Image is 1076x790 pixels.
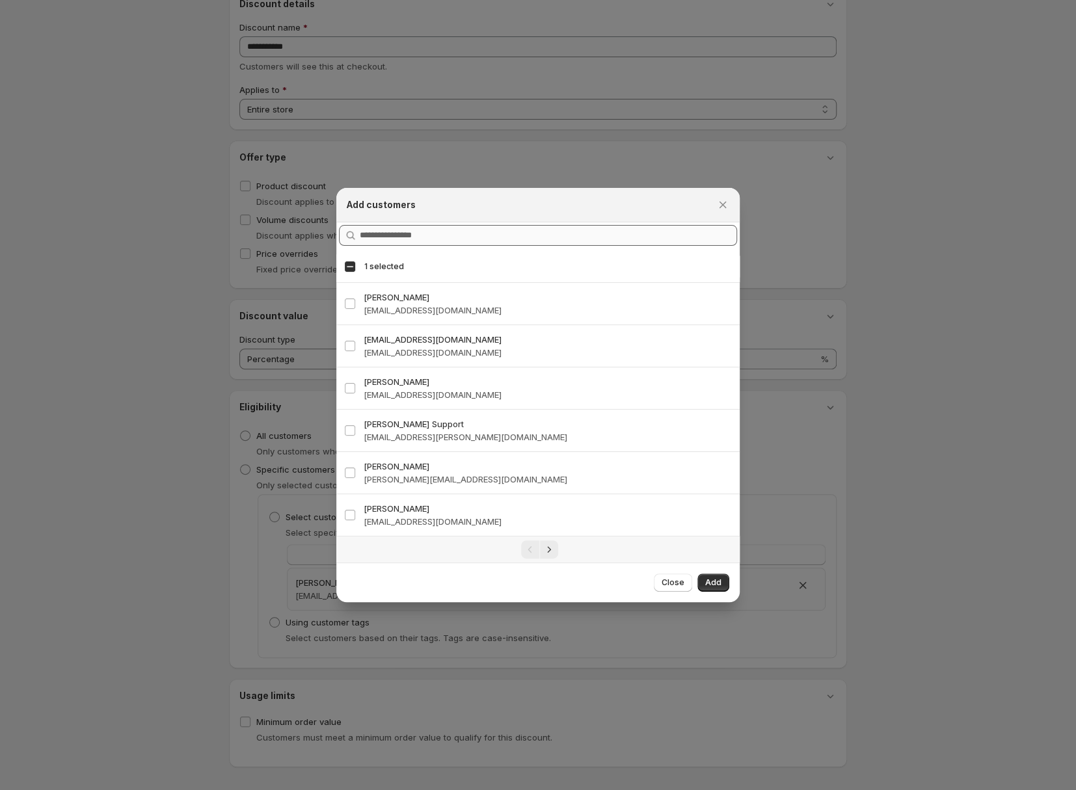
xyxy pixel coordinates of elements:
[697,573,729,592] button: Add
[364,460,732,473] h3: [PERSON_NAME]
[364,304,732,317] h3: [EMAIL_ADDRESS][DOMAIN_NAME]
[714,196,732,214] button: Close
[347,198,416,211] h2: Add customers
[654,573,692,592] button: Close
[364,375,732,388] h3: [PERSON_NAME]
[364,261,404,272] span: 1 selected
[364,473,732,486] h3: [PERSON_NAME][EMAIL_ADDRESS][DOMAIN_NAME]
[705,577,721,588] span: Add
[364,430,732,443] h3: [EMAIL_ADDRESS][PERSON_NAME][DOMAIN_NAME]
[364,417,732,430] h3: [PERSON_NAME] Support
[336,536,740,562] nav: Pagination
[364,346,732,359] h3: [EMAIL_ADDRESS][DOMAIN_NAME]
[364,502,732,515] h3: [PERSON_NAME]
[662,577,684,588] span: Close
[540,540,558,559] button: Next
[364,388,732,401] h3: [EMAIL_ADDRESS][DOMAIN_NAME]
[364,333,732,346] h3: [EMAIL_ADDRESS][DOMAIN_NAME]
[364,291,732,304] h3: [PERSON_NAME]
[364,515,732,528] h3: [EMAIL_ADDRESS][DOMAIN_NAME]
